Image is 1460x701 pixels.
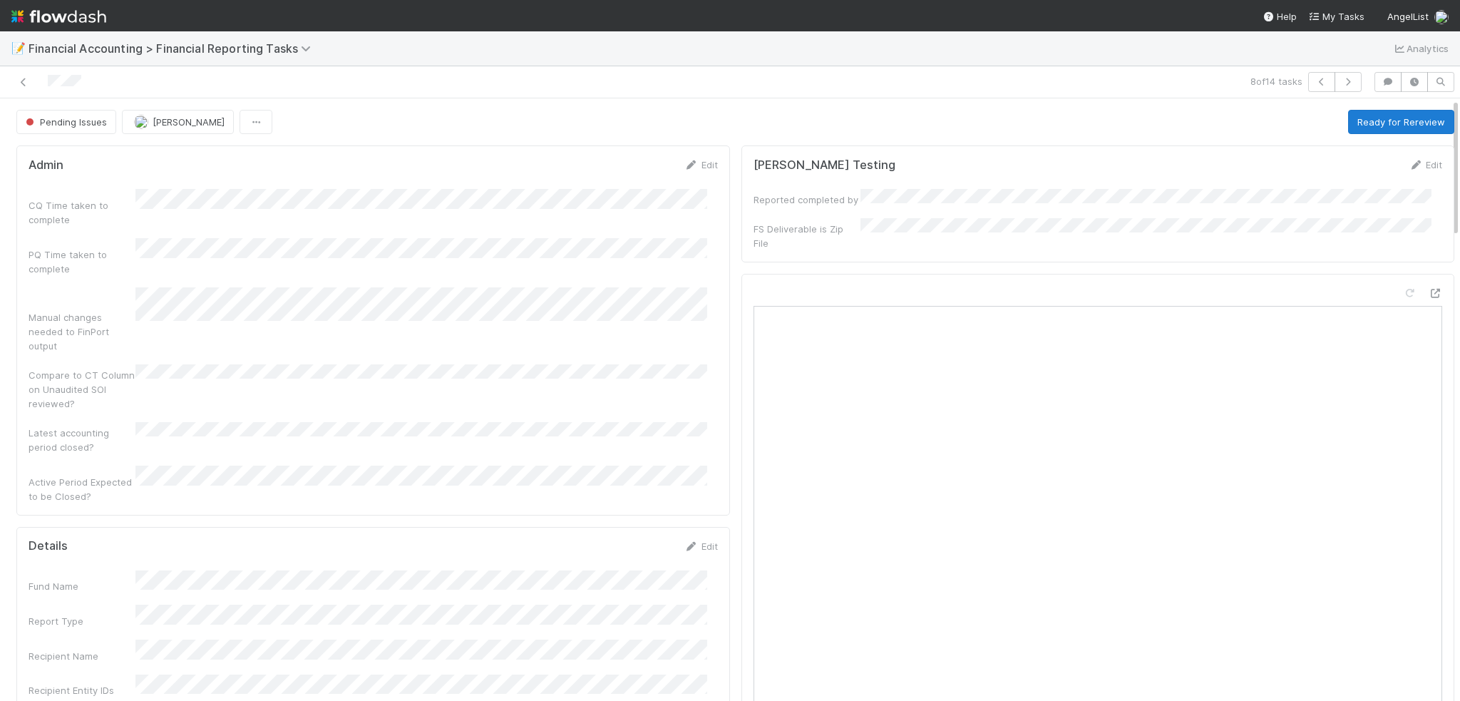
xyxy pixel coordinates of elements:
h5: Admin [29,158,63,173]
div: PQ Time taken to complete [29,247,135,276]
h5: Details [29,539,68,553]
span: 8 of 14 tasks [1250,74,1302,88]
a: Edit [684,541,718,552]
span: AngelList [1387,11,1429,22]
span: [PERSON_NAME] [153,116,225,128]
div: Latest accounting period closed? [29,426,135,454]
h5: [PERSON_NAME] Testing [754,158,895,173]
a: Edit [684,159,718,170]
div: FS Deliverable is Zip File [754,222,860,250]
span: Financial Accounting > Financial Reporting Tasks [29,41,318,56]
div: Compare to CT Column on Unaudited SOI reviewed? [29,368,135,411]
div: Reported completed by [754,193,860,207]
button: [PERSON_NAME] [122,110,234,134]
div: Recipient Name [29,649,135,663]
div: Active Period Expected to be Closed? [29,475,135,503]
div: Report Type [29,614,135,628]
div: Recipient Entity IDs [29,683,135,697]
img: logo-inverted-e16ddd16eac7371096b0.svg [11,4,106,29]
div: Help [1263,9,1297,24]
div: Fund Name [29,579,135,593]
button: Ready for Rereview [1348,110,1454,134]
a: Analytics [1392,40,1449,57]
span: My Tasks [1308,11,1364,22]
img: avatar_e5ec2f5b-afc7-4357-8cf1-2139873d70b1.png [1434,10,1449,24]
div: CQ Time taken to complete [29,198,135,227]
a: My Tasks [1308,9,1364,24]
div: Manual changes needed to FinPort output [29,310,135,353]
a: Edit [1409,159,1442,170]
span: 📝 [11,42,26,54]
img: avatar_c0d2ec3f-77e2-40ea-8107-ee7bdb5edede.png [134,115,148,129]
